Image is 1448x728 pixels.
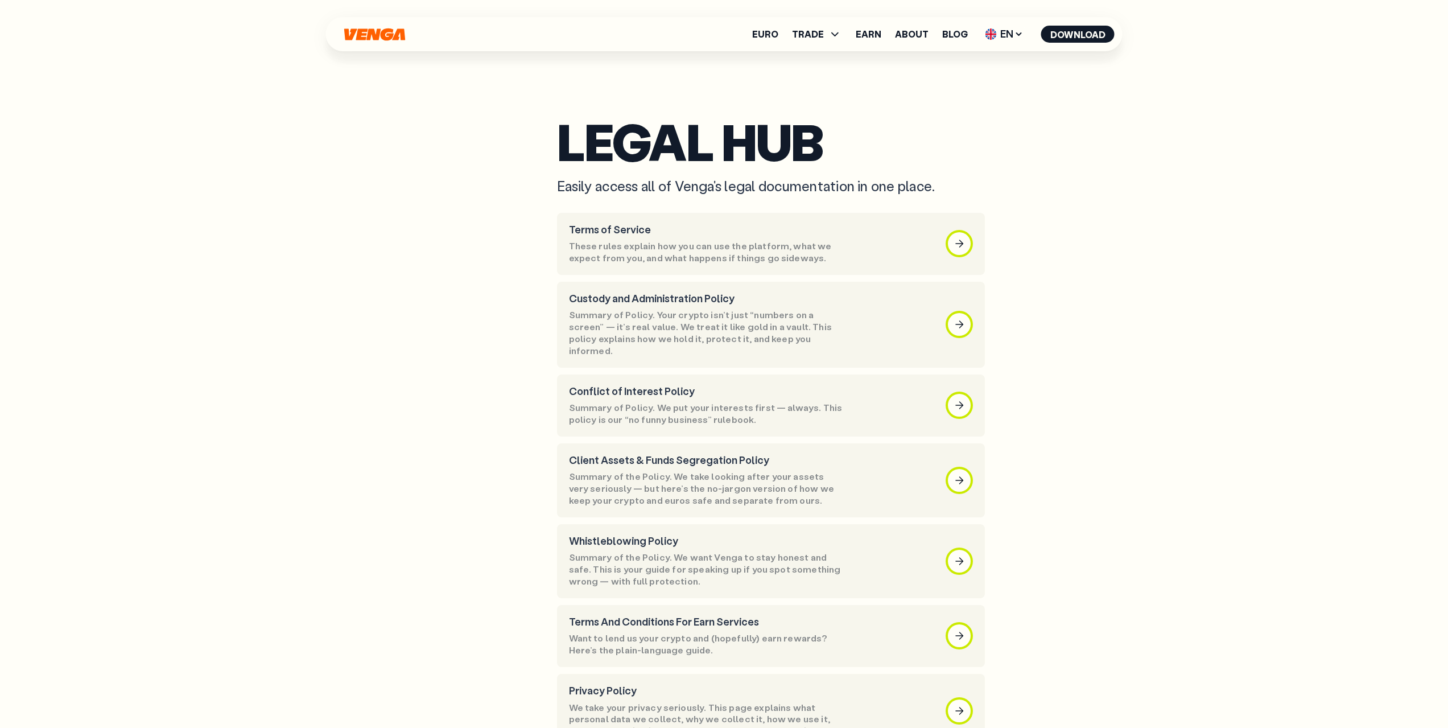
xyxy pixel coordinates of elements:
[569,454,845,467] p: Client Assets & Funds Segregation Policy
[569,309,845,356] p: Summary of Policy. Your crypto isn’t just “numbers on a screen” — it’s real value. We treat it li...
[569,293,845,305] p: Custody and Administration Policy
[557,213,1107,275] a: Terms of ServiceThese rules explain how you can use the platform, what we expect from you, and wh...
[557,375,1107,437] a: Conflict of Interest PolicySummary of Policy. We put your interests first — always. This policy i...
[569,685,845,697] p: Privacy Policy
[569,385,845,398] p: Conflict of Interest Policy
[792,30,824,39] span: TRADE
[792,27,842,41] span: TRADE
[895,30,929,39] a: About
[569,240,845,264] p: These rules explain how you can use the platform, what we expect from you, and what happens if th...
[569,224,845,236] p: Terms of Service
[569,402,845,426] p: Summary of Policy. We put your interests first — always. This policy is our “no funny business” r...
[981,25,1028,43] span: EN
[557,605,1107,667] a: Terms And Conditions For Earn ServicesWant to lend us your crypto and (hopefully) earn rewards? H...
[343,28,407,41] svg: Home
[856,30,881,39] a: Earn
[569,632,845,656] p: Want to lend us your crypto and (hopefully) earn rewards? Here’s the plain-language guide.
[557,443,1107,517] a: Client Assets & Funds Segregation PolicySummary of the Policy. We take looking after your assets ...
[752,30,778,39] a: Euro
[569,552,845,587] p: Summary of the Policy. We want Venga to stay honest and safe. This is your guide for speaking up ...
[569,616,845,628] p: Terms And Conditions For Earn Services
[557,120,1107,163] h1: Legal Hub
[557,524,1107,598] a: Whistleblowing PolicySummary of the Policy. We want Venga to stay honest and safe. This is your g...
[1041,26,1115,43] button: Download
[557,177,1107,195] p: Easily access all of Venga's legal documentation in one place.
[985,28,997,40] img: flag-uk
[942,30,968,39] a: Blog
[569,535,845,548] p: Whistleblowing Policy
[557,282,1107,368] a: Custody and Administration PolicySummary of Policy. Your crypto isn’t just “numbers on a screen” ...
[569,471,845,506] p: Summary of the Policy. We take looking after your assets very seriously — but here’s the no-jargo...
